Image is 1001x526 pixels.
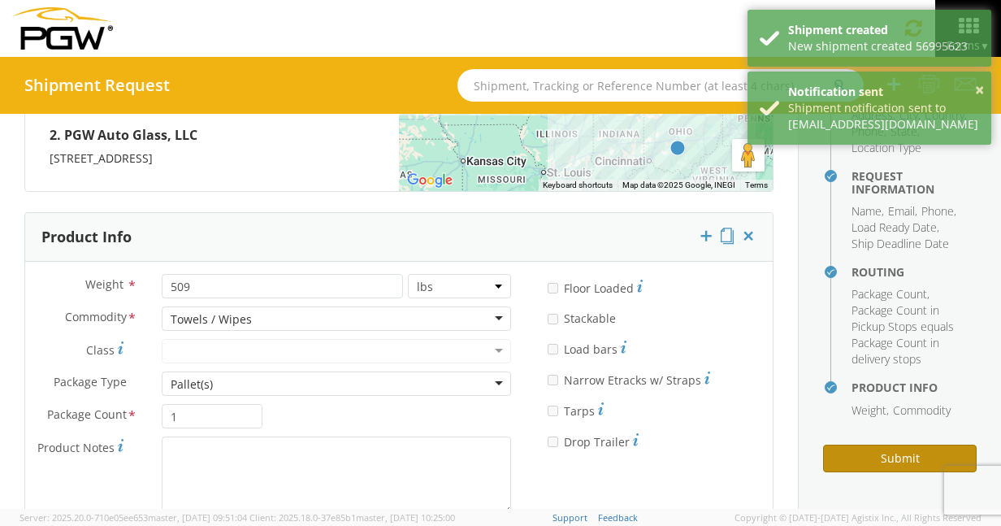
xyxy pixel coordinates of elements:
div: Towels / Wipes [171,311,252,328]
span: Weight [851,402,886,418]
span: Package Type [54,374,127,393]
li: , [851,203,884,220]
span: Name [851,203,882,219]
img: pgw-form-logo-1aaa8060b1cc70fad034.png [12,7,113,50]
h3: Product Info [41,229,132,246]
label: Load bars [548,338,626,358]
input: Floor Loaded [548,283,558,293]
span: Client: 2025.18.0-37e85b1 [249,511,455,524]
span: master, [DATE] 09:51:04 [148,511,247,524]
input: Load bars [548,344,558,354]
span: Server: 2025.20.0-710e05ee653 [19,511,247,524]
button: Submit [823,445,977,472]
li: , [851,220,939,236]
span: master, [DATE] 10:25:00 [356,511,455,524]
span: [STREET_ADDRESS] [50,150,153,166]
div: Shipment notification sent to [EMAIL_ADDRESS][DOMAIN_NAME] [788,100,979,133]
input: Tarps [548,406,558,416]
label: Drop Trailer [548,431,639,450]
span: Phone [921,203,954,219]
a: Terms [745,180,768,189]
span: Copyright © [DATE]-[DATE] Agistix Inc., All Rights Reserved [734,511,981,524]
span: Class [86,342,115,358]
li: , [851,286,929,302]
div: Pallet(s) [171,376,213,393]
h4: 2. PGW Auto Glass, LLC [50,120,375,151]
h4: Request Information [851,170,977,195]
div: Shipment created [788,22,979,38]
label: Floor Loaded [548,277,643,297]
span: Load Ready Date [851,220,937,235]
span: Commodity [65,309,127,328]
span: Ship Deadline Date [851,236,949,251]
a: Feedback [598,511,638,524]
label: Stackable [548,308,619,327]
span: Commodity [893,402,951,418]
input: Drop Trailer [548,437,558,447]
span: Package Count in Pickup Stops equals Package Count in delivery stops [851,302,954,367]
span: Package Count [47,406,127,425]
input: Narrow Etracks w/ Straps [548,375,558,385]
span: Package Count [851,286,927,302]
input: Shipment, Tracking or Reference Number (at least 4 chars) [457,69,864,102]
li: , [921,203,956,220]
label: Narrow Etracks w/ Straps [548,369,710,389]
span: Weight [85,277,123,293]
span: Product Notes [37,440,115,455]
span: Map data ©2025 Google, INEGI [622,180,735,189]
a: Support [552,511,587,524]
h4: Routing [851,266,977,278]
h4: Shipment Request [24,76,170,94]
button: × [975,79,984,102]
a: Open this area in Google Maps (opens a new window) [403,170,457,191]
div: Notification sent [788,84,979,100]
button: Drag Pegman onto the map to open Street View [732,139,765,172]
img: Google [403,170,457,191]
button: Keyboard shortcuts [543,180,613,191]
li: , [888,203,917,220]
input: Stackable [548,314,558,324]
li: , [851,402,889,419]
span: Email [888,203,915,219]
h4: Product Info [851,381,977,393]
label: Tarps [548,400,604,419]
div: New shipment created 56995623 [788,38,979,54]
